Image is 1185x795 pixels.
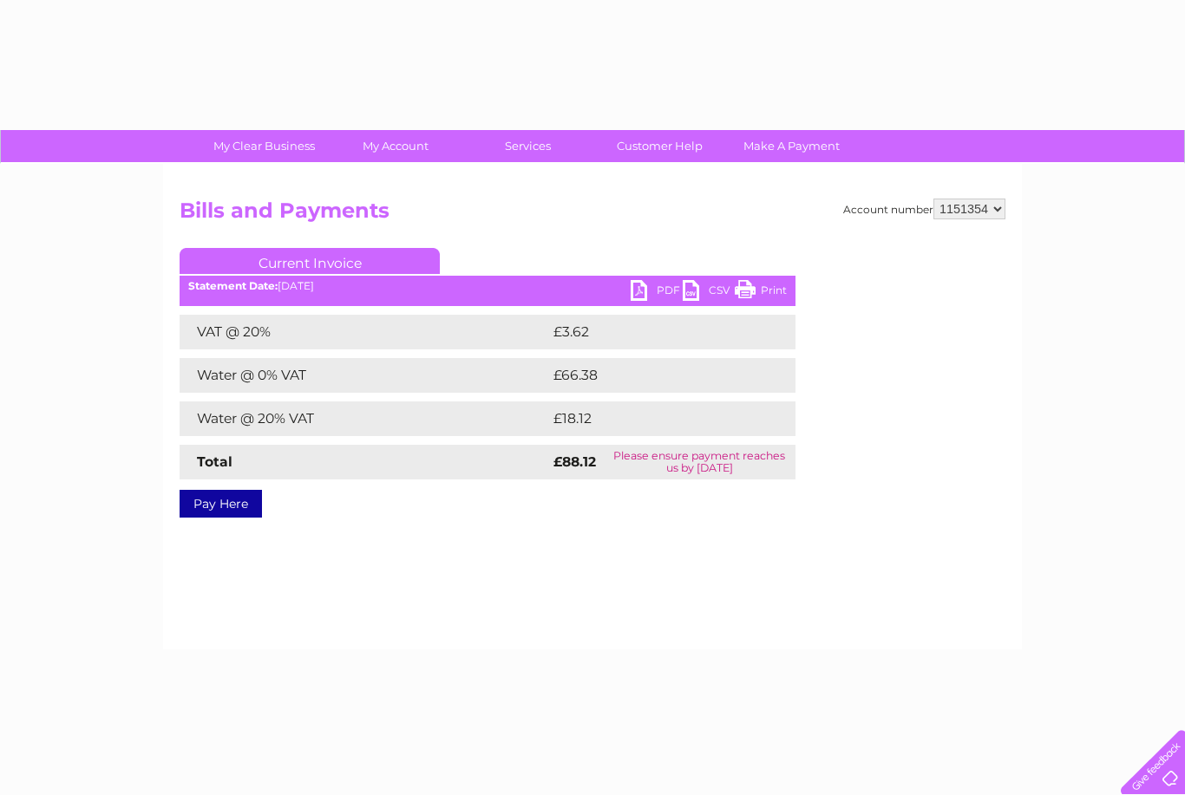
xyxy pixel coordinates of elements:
a: Print [735,280,787,305]
a: Services [456,130,599,162]
b: Statement Date: [188,279,278,292]
div: Account number [843,199,1005,219]
strong: £88.12 [553,453,596,470]
td: £66.38 [549,358,761,393]
a: My Account [324,130,468,162]
a: PDF [631,280,683,305]
div: [DATE] [180,280,795,292]
a: Make A Payment [720,130,863,162]
a: Customer Help [588,130,731,162]
a: Current Invoice [180,248,440,274]
td: £18.12 [549,401,757,436]
td: £3.62 [549,315,755,349]
td: Water @ 20% VAT [180,401,549,436]
h2: Bills and Payments [180,199,1005,231]
a: My Clear Business [193,130,336,162]
strong: Total [197,453,232,470]
td: Water @ 0% VAT [180,358,549,393]
a: Pay Here [180,490,262,518]
td: Please ensure payment reaches us by [DATE] [604,445,795,479]
a: CSV [683,280,735,305]
td: VAT @ 20% [180,315,549,349]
